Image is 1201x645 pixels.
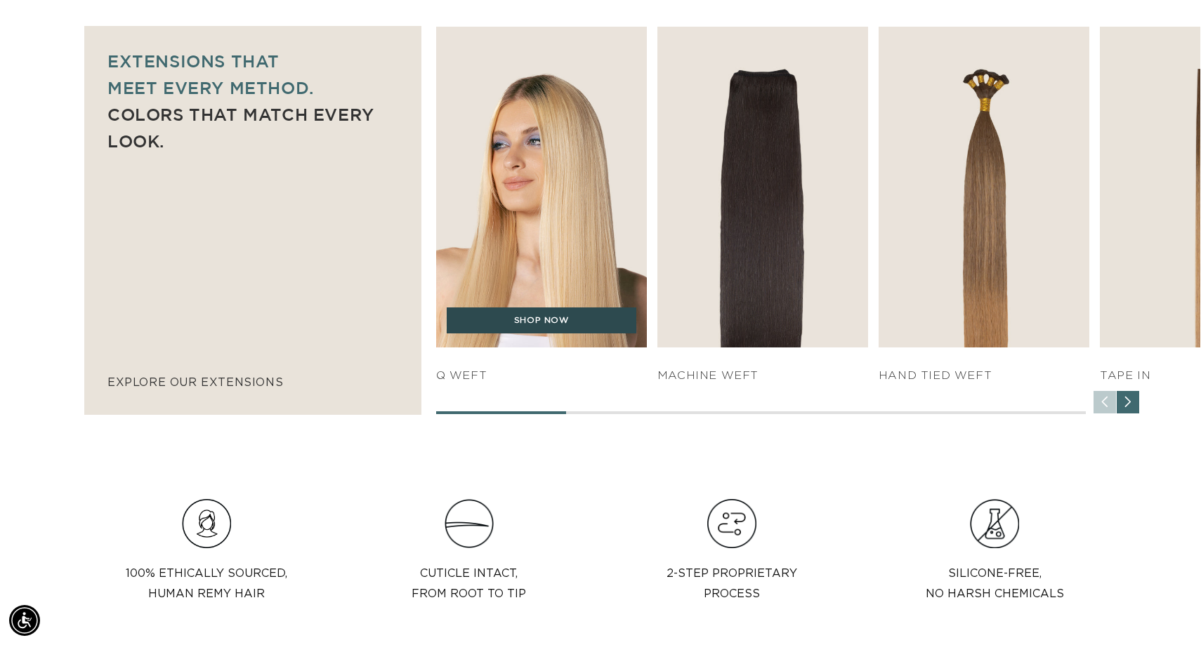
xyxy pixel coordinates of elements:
p: explore our extensions [107,373,398,393]
img: q weft [431,19,652,356]
div: 3 / 7 [879,27,1089,383]
img: Hair_Icon_a70f8c6f-f1c4-41e1-8dbd-f323a2e654e6.png [182,499,231,548]
img: Group.png [970,499,1019,548]
div: 2 / 7 [657,27,868,383]
div: 1 / 7 [436,27,647,383]
h4: q weft [436,368,647,383]
p: Extensions that [107,48,398,74]
p: Silicone-Free, No Harsh Chemicals [926,564,1064,604]
p: 2-step proprietary process [667,564,797,604]
div: Next slide [1117,391,1139,413]
div: Accessibility Menu [9,605,40,636]
p: meet every method. [107,74,398,101]
p: Colors that match every look. [107,101,398,154]
img: Clip_path_group_11631e23-4577-42dd-b462-36179a27abaf.png [445,499,494,548]
img: Hair_Icon_e13bf847-e4cc-4568-9d64-78eb6e132bb2.png [707,499,756,548]
p: Cuticle intact, from root to tip [412,564,526,604]
h4: Machine Weft [657,368,868,383]
p: 100% Ethically sourced, Human Remy Hair [126,564,287,604]
iframe: Chat Widget [1131,578,1201,645]
a: SHOP NOW [447,307,636,334]
h4: HAND TIED WEFT [879,368,1089,383]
